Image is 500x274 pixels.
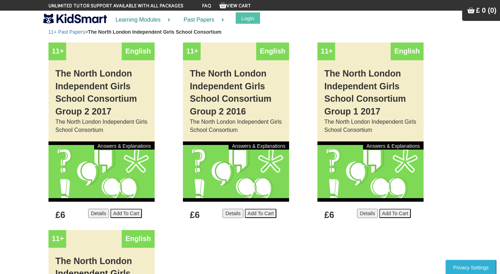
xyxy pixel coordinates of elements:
[229,141,289,150] div: Answers & Explanations
[48,118,155,141] div: The North London Independent Girls School Consortium
[48,230,66,248] div: 11+
[236,12,260,24] button: Login
[88,209,109,218] button: Details
[48,29,85,35] a: 11+ Past Papers
[88,29,222,35] b: The North London Independent Girls School Consortium
[324,210,334,220] b: £6
[317,43,335,60] div: 11+
[48,60,155,118] div: The North London Independent Girls School Consortium Group 2 2017
[467,7,475,14] img: Your items in the shopping basket
[94,141,155,150] div: Answers & Explanations
[107,11,175,29] a: Learning Modules
[223,209,243,218] button: Details
[183,43,201,60] div: 11+
[357,209,378,218] button: Details
[183,60,289,118] div: The North London Independent Girls School Consortium Group 2 2016
[202,4,211,9] a: FAQ
[183,118,289,141] div: The North London Independent Girls School Consortium
[317,118,424,141] div: The North London Independent Girls School Consortium
[43,12,107,25] img: KidSmart logo
[48,28,452,35] nav: >
[56,210,65,220] b: £6
[48,2,183,10] span: Unlimited tutor support available with all packages
[317,60,424,118] div: The North London Independent Girls School Consortium Group 1 2017
[190,210,200,220] b: £6
[122,230,154,248] div: English
[391,43,423,60] div: English
[219,2,226,9] img: Your items in the shopping basket
[363,141,424,150] div: Answers & Explanations
[122,43,154,60] div: English
[245,209,277,218] button: Add To Cart
[110,209,142,218] button: Add To Cart
[379,209,411,218] button: Add To Cart
[175,11,229,29] a: Past Papers
[476,6,496,14] span: £ 0 (0)
[48,43,66,60] div: 11+
[256,43,289,60] div: English
[219,4,251,9] a: View Cart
